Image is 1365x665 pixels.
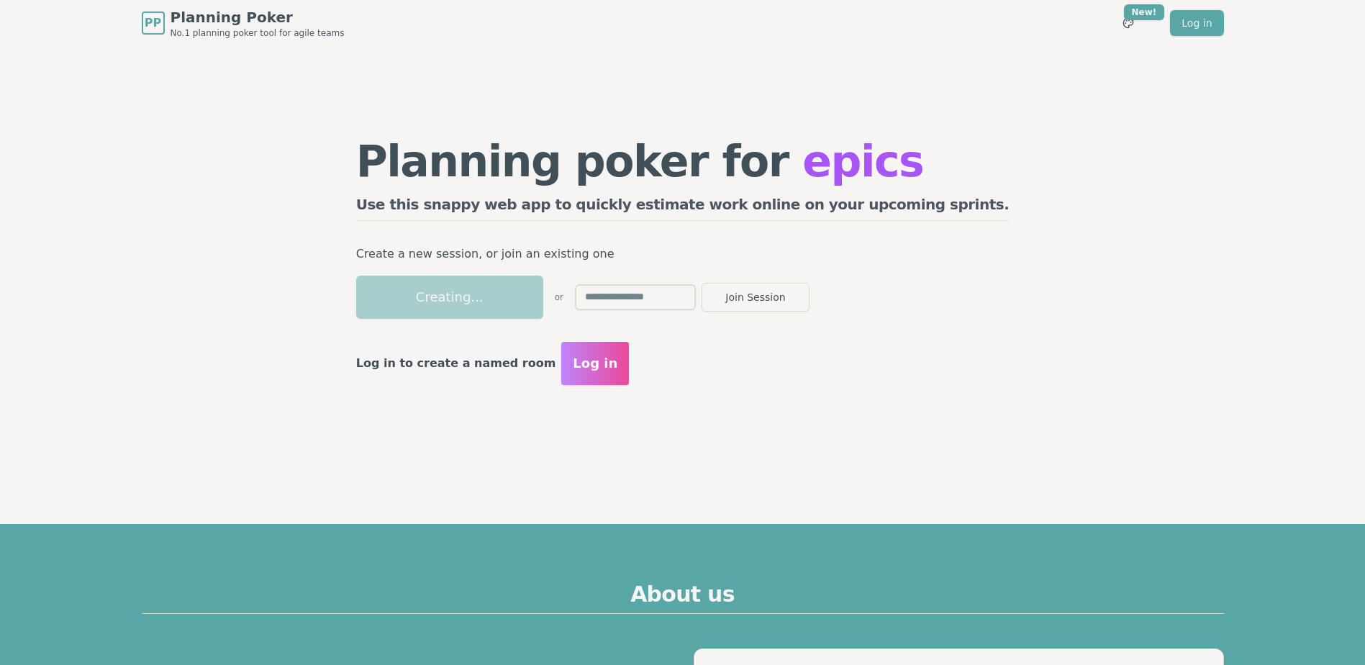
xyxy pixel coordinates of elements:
a: Log in [1170,10,1223,36]
span: Log in [573,353,617,374]
button: Join Session [702,283,810,312]
p: Log in to create a named room [356,353,556,374]
span: Planning Poker [171,7,345,27]
div: New! [1124,4,1165,20]
button: Log in [561,342,629,385]
span: No.1 planning poker tool for agile teams [171,27,345,39]
span: PP [145,14,161,32]
h2: Use this snappy web app to quickly estimate work online on your upcoming sprints. [356,194,1010,221]
span: epics [802,136,923,186]
h1: Planning poker for [356,140,1010,183]
span: or [555,291,563,303]
p: Create a new session, or join an existing one [356,244,1010,264]
a: PPPlanning PokerNo.1 planning poker tool for agile teams [142,7,345,39]
h2: About us [142,582,1224,614]
button: New! [1115,10,1141,36]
